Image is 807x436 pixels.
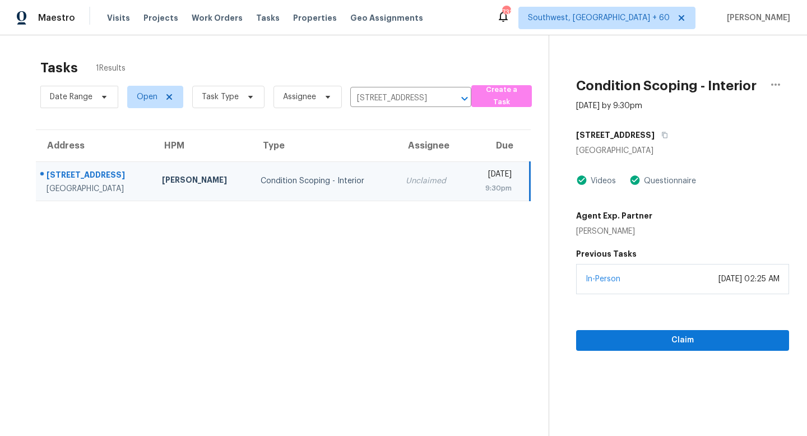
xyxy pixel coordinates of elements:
[722,12,790,24] span: [PERSON_NAME]
[466,130,530,161] th: Due
[162,174,243,188] div: [PERSON_NAME]
[576,210,652,221] h5: Agent Exp. Partner
[471,85,532,107] button: Create a Task
[192,12,243,24] span: Work Orders
[47,169,144,183] div: [STREET_ADDRESS]
[293,12,337,24] span: Properties
[406,175,457,187] div: Unclaimed
[36,130,153,161] th: Address
[585,333,780,347] span: Claim
[475,169,512,183] div: [DATE]
[576,330,789,351] button: Claim
[629,174,641,186] img: Artifact Present Icon
[502,7,510,18] div: 732
[137,91,157,103] span: Open
[576,129,655,141] h5: [STREET_ADDRESS]
[202,91,239,103] span: Task Type
[350,12,423,24] span: Geo Assignments
[283,91,316,103] span: Assignee
[718,273,780,285] div: [DATE] 02:25 AM
[475,183,512,194] div: 9:30pm
[38,12,75,24] span: Maestro
[576,248,789,259] h5: Previous Tasks
[576,80,757,91] h2: Condition Scoping - Interior
[256,14,280,22] span: Tasks
[252,130,397,161] th: Type
[350,90,440,107] input: Search by address
[655,125,670,145] button: Copy Address
[587,175,616,187] div: Videos
[50,91,92,103] span: Date Range
[457,91,472,106] button: Open
[143,12,178,24] span: Projects
[576,174,587,186] img: Artifact Present Icon
[576,226,652,237] div: [PERSON_NAME]
[528,12,670,24] span: Southwest, [GEOGRAPHIC_DATA] + 60
[576,145,789,156] div: [GEOGRAPHIC_DATA]
[96,63,126,74] span: 1 Results
[40,62,78,73] h2: Tasks
[261,175,388,187] div: Condition Scoping - Interior
[576,100,642,112] div: [DATE] by 9:30pm
[477,84,526,109] span: Create a Task
[153,130,252,161] th: HPM
[641,175,696,187] div: Questionnaire
[586,275,620,283] a: In-Person
[397,130,466,161] th: Assignee
[107,12,130,24] span: Visits
[47,183,144,194] div: [GEOGRAPHIC_DATA]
